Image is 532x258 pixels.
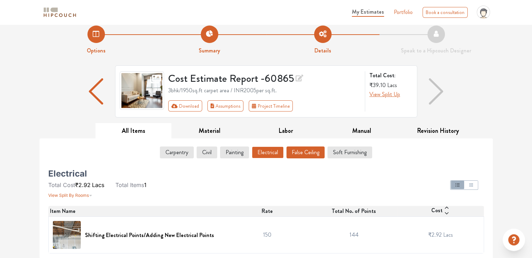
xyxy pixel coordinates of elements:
[369,81,386,89] span: ₹39.10
[311,217,397,253] td: 144
[168,100,298,112] div: First group
[443,231,453,239] span: Lacs
[87,46,106,55] strong: Options
[85,232,214,238] h6: Shifting Electrical Points/Adding New Electrical Points
[207,100,244,112] button: Assumptions
[48,181,75,188] span: Total Cost
[115,181,147,189] li: 1
[115,181,144,188] span: Total Items
[92,181,104,188] span: Lacs
[171,123,248,139] button: Material
[53,221,81,249] img: Shifting Electrical Points/Adding New Electrical Points
[394,8,413,16] a: Portfolio
[168,86,361,95] div: 3bhk / 1950 sq.ft carpet area / INR 2005 per sq.ft.
[199,46,220,55] strong: Summary
[160,146,194,158] button: Carpentry
[369,90,400,99] button: View Split Up
[286,146,325,158] button: False Ceiling
[429,78,443,105] img: arrow right
[197,146,217,158] button: Civil
[262,207,273,215] span: Rate
[168,71,361,85] h3: Cost Estimate Report - 60865
[369,90,400,98] span: View Split Up
[48,171,87,177] h5: Electrical
[324,123,400,139] button: Manual
[252,146,284,158] button: Electrical
[400,123,476,139] button: Revision History
[75,181,91,188] span: ₹2.92
[120,71,164,110] img: gallery
[314,46,331,55] strong: Details
[327,146,372,158] button: Soft Furnishing
[248,123,324,139] button: Labor
[48,189,92,199] button: View Split By Rooms
[89,78,103,105] img: arrow left
[48,193,89,198] span: View Split By Rooms
[224,217,311,253] td: 150
[401,46,471,55] strong: Speak to a Hipcouch Designer
[423,7,468,18] div: Book a consultation
[42,5,77,20] span: logo-horizontal.svg
[42,6,77,19] img: logo-horizontal.svg
[352,8,384,16] span: My Estimates
[95,123,172,139] button: All Items
[431,206,442,216] span: Cost
[332,207,376,215] span: Total No. of Points
[369,71,411,80] strong: Total Cost:
[387,81,397,89] span: Lacs
[50,207,76,215] span: Item Name
[428,231,441,239] span: ₹2.92
[168,100,361,112] div: Toolbar with button groups
[168,100,202,112] button: Download
[249,100,293,112] button: Project Timeline
[220,146,249,158] button: Painting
